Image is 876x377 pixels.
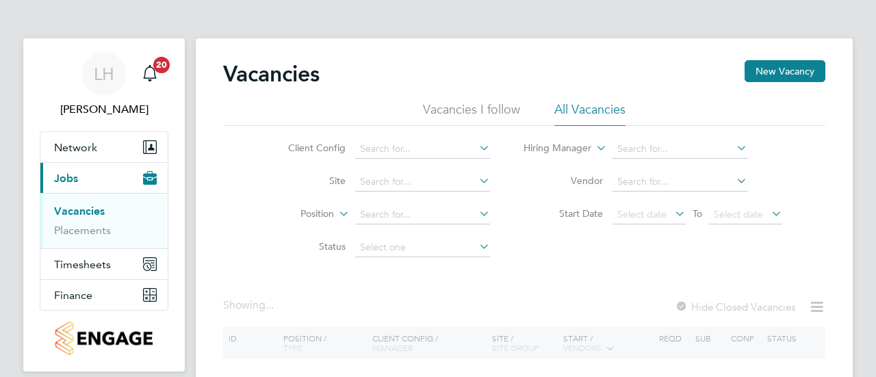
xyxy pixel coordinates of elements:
[355,205,490,224] input: Search for...
[54,289,92,302] span: Finance
[223,60,320,88] h2: Vacancies
[54,258,111,271] span: Timesheets
[513,142,591,155] label: Hiring Manager
[714,208,763,220] span: Select date
[40,101,168,118] span: Lloyd Holliday
[613,172,747,192] input: Search for...
[23,38,185,372] nav: Main navigation
[54,141,97,154] span: Network
[54,205,105,218] a: Vacancies
[54,172,78,185] span: Jobs
[40,322,168,355] a: Go to home page
[267,142,346,154] label: Client Config
[688,205,706,222] span: To
[355,238,490,257] input: Select one
[423,101,520,126] li: Vacancies I follow
[613,140,747,159] input: Search for...
[255,207,334,221] label: Position
[153,57,170,73] span: 20
[675,300,795,313] label: Hide Closed Vacancies
[355,172,490,192] input: Search for...
[55,322,152,355] img: countryside-properties-logo-retina.png
[40,163,168,193] button: Jobs
[355,140,490,159] input: Search for...
[554,101,626,126] li: All Vacancies
[267,174,346,187] label: Site
[524,174,603,187] label: Vendor
[40,280,168,310] button: Finance
[267,240,346,252] label: Status
[40,249,168,279] button: Timesheets
[136,52,164,96] a: 20
[745,60,825,82] button: New Vacancy
[40,52,168,118] a: LH[PERSON_NAME]
[266,298,274,312] span: ...
[617,208,667,220] span: Select date
[223,298,276,313] div: Showing
[54,224,111,237] a: Placements
[524,207,603,220] label: Start Date
[94,65,114,83] span: LH
[40,132,168,162] button: Network
[40,193,168,248] div: Jobs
